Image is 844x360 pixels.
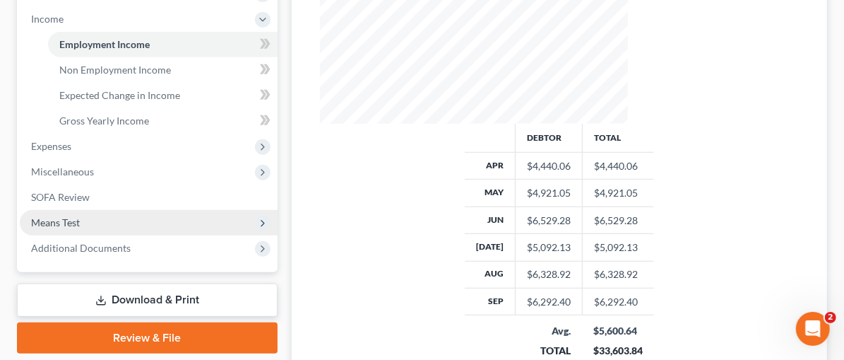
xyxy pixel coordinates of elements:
div: $33,603.84 [593,344,643,358]
a: Non Employment Income [48,57,278,83]
span: Additional Documents [31,242,131,254]
div: $5,600.64 [593,324,643,338]
th: Sep [465,289,516,315]
span: Expected Change in Income [59,89,180,101]
span: Gross Yearly Income [59,115,149,127]
span: Non Employment Income [59,64,171,76]
span: Income [31,13,64,25]
span: Expenses [31,140,71,152]
th: Aug [465,261,516,288]
th: [DATE] [465,234,516,261]
div: $6,328.92 [527,267,571,281]
td: $4,440.06 [582,153,654,180]
a: SOFA Review [20,185,278,210]
span: SOFA Review [31,191,90,203]
iframe: Intercom live chat [796,312,830,346]
td: $6,529.28 [582,207,654,233]
div: $6,529.28 [527,214,571,228]
div: $4,440.06 [527,159,571,173]
a: Employment Income [48,32,278,57]
div: Avg. [526,324,571,338]
td: $6,292.40 [582,289,654,315]
span: Employment Income [59,38,150,50]
th: Jun [465,207,516,233]
span: 2 [825,312,836,323]
a: Gross Yearly Income [48,108,278,134]
div: $5,092.13 [527,240,571,255]
span: Miscellaneous [31,166,94,178]
th: Debtor [515,124,582,152]
a: Expected Change in Income [48,83,278,108]
a: Review & File [17,323,278,354]
a: Download & Print [17,284,278,317]
td: $5,092.13 [582,234,654,261]
div: $4,921.05 [527,186,571,200]
th: May [465,180,516,207]
div: TOTAL [526,344,571,358]
th: Apr [465,153,516,180]
td: $4,921.05 [582,180,654,207]
span: Means Test [31,216,80,228]
th: Total [582,124,654,152]
td: $6,328.92 [582,261,654,288]
div: $6,292.40 [527,295,571,309]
